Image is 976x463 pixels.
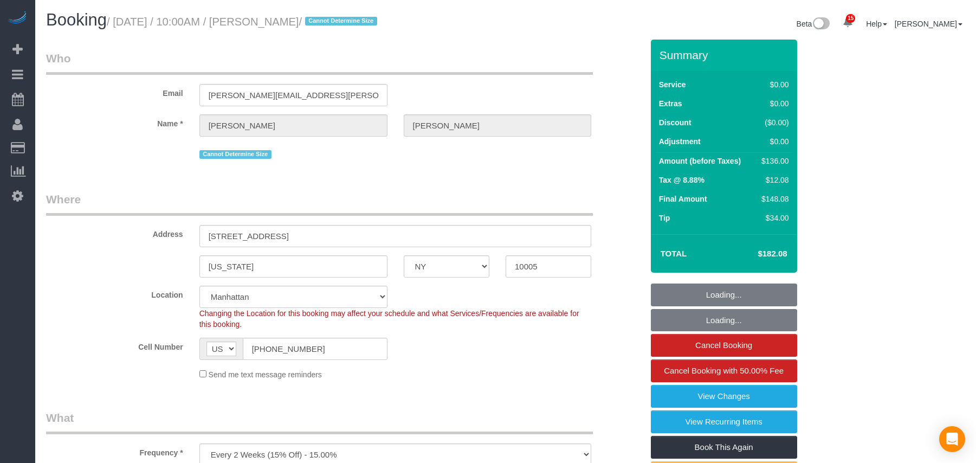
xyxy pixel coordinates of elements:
img: New interface [812,17,830,31]
div: Open Intercom Messenger [939,426,965,452]
div: $0.00 [757,136,788,147]
label: Amount (before Taxes) [659,156,741,166]
input: Zip Code [506,255,591,278]
label: Tax @ 8.88% [659,175,704,185]
input: City [199,255,387,278]
span: 15 [846,14,855,23]
div: $12.08 [757,175,788,185]
div: $0.00 [757,98,788,109]
label: Final Amount [659,194,707,204]
a: Book This Again [651,436,797,459]
a: View Changes [651,385,797,408]
input: First Name [199,114,387,137]
img: Automaid Logo [7,11,28,26]
span: Cannot Determine Size [199,150,272,159]
a: Beta [797,20,830,28]
a: Help [866,20,887,28]
div: $34.00 [757,213,788,223]
span: Cannot Determine Size [305,17,377,25]
label: Name * [38,114,191,129]
label: Location [38,286,191,300]
div: $136.00 [757,156,788,166]
span: Changing the Location for this booking may affect your schedule and what Services/Frequencies are... [199,309,579,329]
label: Discount [659,117,691,128]
a: View Recurring Items [651,410,797,433]
label: Extras [659,98,682,109]
div: $0.00 [757,79,788,90]
legend: What [46,410,593,434]
a: Cancel Booking with 50.00% Fee [651,359,797,382]
a: [PERSON_NAME] [895,20,962,28]
label: Address [38,225,191,240]
label: Cell Number [38,338,191,352]
a: 15 [837,11,858,35]
small: / [DATE] / 10:00AM / [PERSON_NAME] [107,16,380,28]
div: ($0.00) [757,117,788,128]
legend: Where [46,191,593,216]
span: / [299,16,380,28]
a: Cancel Booking [651,334,797,357]
input: Last Name [404,114,592,137]
span: Booking [46,10,107,29]
label: Frequency * [38,443,191,458]
legend: Who [46,50,593,75]
span: Send me text message reminders [209,370,322,379]
label: Service [659,79,686,90]
label: Tip [659,213,670,223]
input: Email [199,84,387,106]
span: Cancel Booking with 50.00% Fee [664,366,784,375]
input: Cell Number [243,338,387,360]
strong: Total [661,249,687,258]
label: Email [38,84,191,99]
div: $148.08 [757,194,788,204]
h4: $182.08 [725,249,787,259]
h3: Summary [660,49,792,61]
label: Adjustment [659,136,701,147]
